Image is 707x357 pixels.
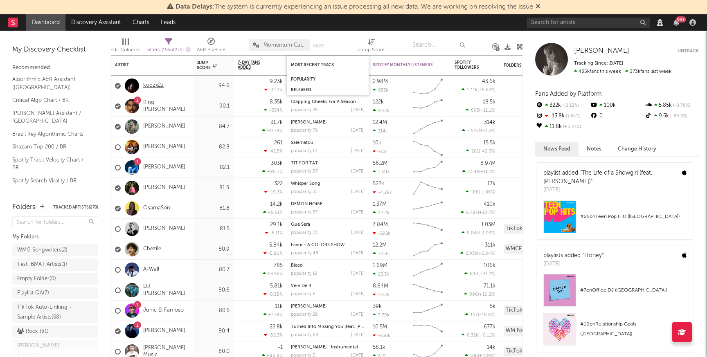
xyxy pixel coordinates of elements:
div: popularity: 48 [291,251,318,256]
div: Salematou [291,141,365,145]
svg: Chart title [410,178,446,198]
a: Rock It(1) [12,326,98,338]
a: Brazil Key Algorithmic Charts [12,130,90,139]
svg: Chart title [410,280,446,301]
span: 8.84k [467,231,479,236]
div: 94.6 [197,81,230,91]
div: 29.1k [270,222,283,227]
a: Algorithmic A&R Assistant ([GEOGRAPHIC_DATA]) [12,75,90,92]
span: +84 % [565,114,581,119]
a: kobzx2z [143,82,164,89]
div: 311k [485,242,495,248]
div: [DATE] [351,210,365,215]
a: #10onRelationship Goals ([GEOGRAPHIC_DATA]) [537,313,693,352]
div: My Folders [12,232,98,242]
svg: Chart title [410,301,446,321]
svg: Chart title [410,239,446,260]
div: 322k [535,100,590,111]
a: Charts [127,14,155,31]
a: DJ [PERSON_NAME] [143,283,189,297]
div: popularity: 87 [291,169,318,174]
div: -82.3 % [264,332,283,338]
a: [PERSON_NAME] [291,304,326,309]
div: 15.5k [483,140,495,146]
div: Jump Score [358,35,385,58]
svg: Chart title [410,219,446,239]
div: 5.81k [270,283,283,289]
a: TIT FOR TAT [291,161,318,166]
div: 106k [484,263,495,268]
div: A&R Pipeline [197,45,225,55]
div: [DATE] [351,333,365,337]
div: 17k [487,181,495,186]
div: 82.1 [197,163,230,173]
div: TikTok Auto-Linking - Sample Artists (58) [504,305,575,315]
a: [PERSON_NAME] [143,225,185,232]
div: 56.2M [373,161,387,166]
button: 99+ [673,19,679,26]
svg: Chart title [410,260,446,280]
span: -89.5 % [669,114,687,119]
div: Artist [115,63,176,67]
span: Tracking Since: [DATE] [574,61,623,66]
div: +5.61 % [263,210,283,215]
div: popularity: 6 [291,292,315,296]
div: [DATE] [543,186,676,194]
div: 303k [271,161,283,166]
div: 261 [274,140,283,146]
a: [PERSON_NAME] [143,144,185,150]
span: Momentum Catch-All [263,43,306,48]
span: 6.78k [466,211,478,215]
span: 1.41k [467,88,477,92]
div: 14.2k [270,202,283,207]
div: Bleed [291,263,365,268]
span: -8.18 % [561,103,579,108]
div: +354 % [264,108,283,113]
div: Clapping Cheeks For A Season [291,100,365,104]
div: 14k [487,345,495,350]
a: "The Life of a Showgirl (feat. [PERSON_NAME])" [543,170,652,184]
div: # 10 on Relationship Goals ([GEOGRAPHIC_DATA]) [580,319,687,339]
span: 73.4k [468,170,479,174]
div: 81.5 [197,224,230,234]
span: 2.93k [466,251,477,256]
div: # 25 on Teen Pop Hits ([GEOGRAPHIC_DATA]) [580,212,687,222]
a: [PERSON_NAME] [143,164,185,171]
a: #25onTeen Pop Hits ([GEOGRAPHIC_DATA]) [537,200,693,239]
svg: Chart title [410,76,446,96]
div: Spotify Followers [455,60,483,70]
div: COSITA LINDA [291,120,365,125]
div: [DATE] [351,190,365,194]
a: TikTok Auto-Linking - Sample Artists(58) [12,301,98,323]
a: [PERSON_NAME] - Instrumental [291,345,358,350]
span: : The system is currently experiencing an issue processing all new data. We are working on resolv... [176,4,533,10]
a: Empty Folder(0) [12,273,98,285]
a: Junic El Famoso [143,307,184,314]
svg: Chart title [410,321,446,341]
a: "Honey" [583,253,603,258]
a: DEMON HOME [291,202,322,207]
span: +16.2 % [479,292,494,297]
div: popularity: 28 [291,312,318,317]
div: 58.1k [373,345,385,350]
span: 107 [471,313,478,317]
div: popularity: 17 [291,149,317,153]
div: ( ) [464,292,495,297]
div: 0 [590,111,644,121]
div: 7.79k [373,312,390,318]
span: 7-Day Fans Added [238,60,270,70]
div: TIT FOR TAT [291,161,365,166]
div: popularity: 68 [291,333,318,337]
div: 1.51M [373,169,390,175]
div: +438 % [263,312,283,317]
div: Playlist QA ( 7 ) [17,288,49,298]
a: [PERSON_NAME] [291,120,326,125]
div: Whisper Song [291,182,365,186]
div: Test: BMAT Artists ( 1 ) [17,260,67,269]
a: Turned Into Missing You (feat. [PERSON_NAME]) [291,325,393,329]
span: -48.8 % [479,313,494,317]
span: 261 [471,149,479,154]
div: 314k [373,128,388,134]
div: Mi Colaton [291,304,365,309]
div: ( ) [462,128,495,133]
